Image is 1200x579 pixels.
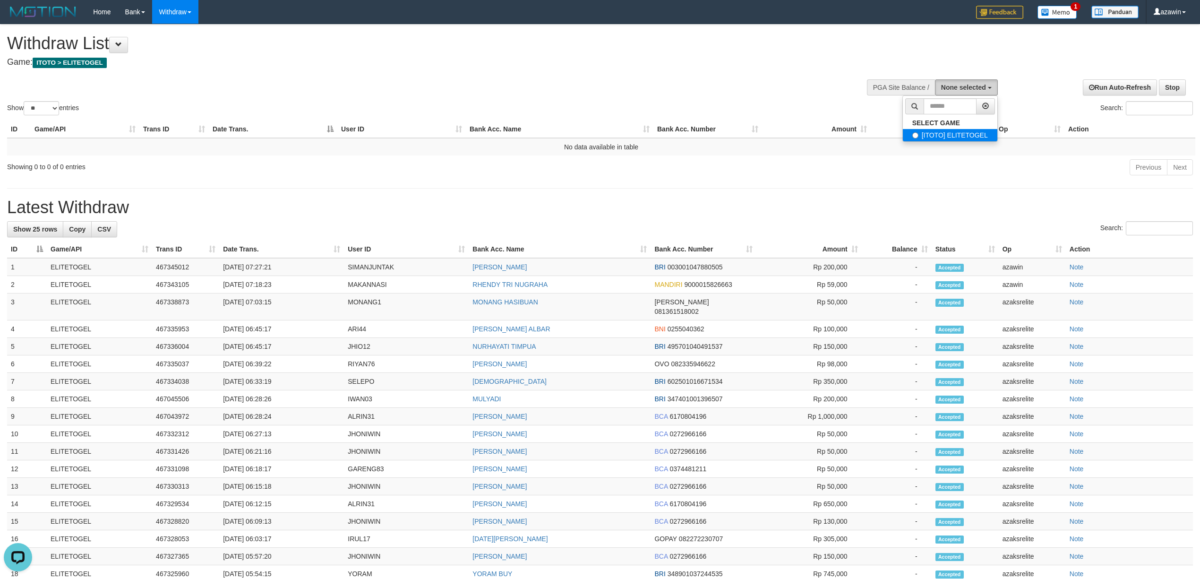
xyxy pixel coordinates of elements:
[651,241,756,258] th: Bank Acc. Number: activate to sort column ascending
[47,478,152,495] td: ELITETOGEL
[1070,413,1084,420] a: Note
[344,355,469,373] td: RIYAN76
[1130,159,1167,175] a: Previous
[7,320,47,338] td: 4
[862,478,932,495] td: -
[152,241,219,258] th: Trans ID: activate to sort column ascending
[935,518,964,526] span: Accepted
[654,430,668,438] span: BCA
[47,513,152,530] td: ELITETOGEL
[344,258,469,276] td: SIMANJUNTAK
[152,408,219,425] td: 467043972
[344,320,469,338] td: ARI44
[862,258,932,276] td: -
[976,6,1023,19] img: Feedback.jpg
[1037,6,1077,19] img: Button%20Memo.svg
[1126,101,1193,115] input: Search:
[472,535,548,543] a: [DATE][PERSON_NAME]
[669,483,706,490] span: Copy 0272966166 to clipboard
[654,325,665,333] span: BNI
[219,320,344,338] td: [DATE] 06:45:17
[932,241,999,258] th: Status: activate to sort column ascending
[935,570,964,579] span: Accepted
[654,500,668,508] span: BCA
[756,513,862,530] td: Rp 130,000
[466,121,653,138] th: Bank Acc. Name: activate to sort column ascending
[1070,430,1084,438] a: Note
[7,460,47,478] td: 12
[47,294,152,320] td: ELITETOGEL
[344,390,469,408] td: IWAN03
[654,281,682,288] span: MANDIRI
[1070,343,1084,350] a: Note
[668,378,723,385] span: Copy 602501016671534 to clipboard
[47,495,152,513] td: ELITETOGEL
[472,378,547,385] a: [DEMOGRAPHIC_DATA]
[862,513,932,530] td: -
[999,258,1066,276] td: azawin
[1070,378,1084,385] a: Note
[47,460,152,478] td: ELITETOGEL
[654,518,668,525] span: BCA
[999,338,1066,355] td: azaksrelite
[7,408,47,425] td: 9
[1070,298,1084,306] a: Note
[152,495,219,513] td: 467329534
[756,294,862,320] td: Rp 50,000
[756,548,862,565] td: Rp 150,000
[756,390,862,408] td: Rp 200,000
[472,395,501,403] a: MULYADI
[152,373,219,390] td: 467334038
[472,413,527,420] a: [PERSON_NAME]
[999,355,1066,373] td: azaksrelite
[862,408,932,425] td: -
[669,465,706,473] span: Copy 0374481211 to clipboard
[7,425,47,443] td: 10
[469,241,651,258] th: Bank Acc. Name: activate to sort column ascending
[654,263,665,271] span: BRI
[152,355,219,373] td: 467335037
[139,121,209,138] th: Trans ID: activate to sort column ascending
[69,225,86,233] span: Copy
[24,101,59,115] select: Showentries
[999,241,1066,258] th: Op: activate to sort column ascending
[1070,465,1084,473] a: Note
[152,276,219,294] td: 467343105
[344,530,469,548] td: IRUL17
[344,276,469,294] td: MAKANNASI
[903,129,997,141] label: [ITOTO] ELITETOGEL
[756,530,862,548] td: Rp 305,000
[472,325,550,333] a: [PERSON_NAME] ALBAR
[7,198,1193,217] h1: Latest Withdraw
[219,355,344,373] td: [DATE] 06:39:22
[47,425,152,443] td: ELITETOGEL
[654,570,665,578] span: BRI
[1070,263,1084,271] a: Note
[1091,6,1139,18] img: panduan.png
[935,326,964,334] span: Accepted
[344,548,469,565] td: JHONIWIN
[654,308,698,315] span: Copy 081361518002 to clipboard
[1070,281,1084,288] a: Note
[152,513,219,530] td: 467328820
[654,360,669,368] span: OVO
[344,241,469,258] th: User ID: activate to sort column ascending
[152,294,219,320] td: 467338873
[344,425,469,443] td: JHONIWIN
[669,448,706,455] span: Copy 0272966166 to clipboard
[47,443,152,460] td: ELITETOGEL
[1100,101,1193,115] label: Search:
[152,338,219,355] td: 467336004
[999,276,1066,294] td: azawin
[47,276,152,294] td: ELITETOGEL
[47,338,152,355] td: ELITETOGEL
[756,258,862,276] td: Rp 200,000
[903,117,997,129] a: SELECT GAME
[152,460,219,478] td: 467331098
[33,58,107,68] span: ITOTO > ELITETOGEL
[47,548,152,565] td: ELITETOGEL
[1071,2,1080,11] span: 1
[935,448,964,456] span: Accepted
[941,84,986,91] span: None selected
[935,396,964,404] span: Accepted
